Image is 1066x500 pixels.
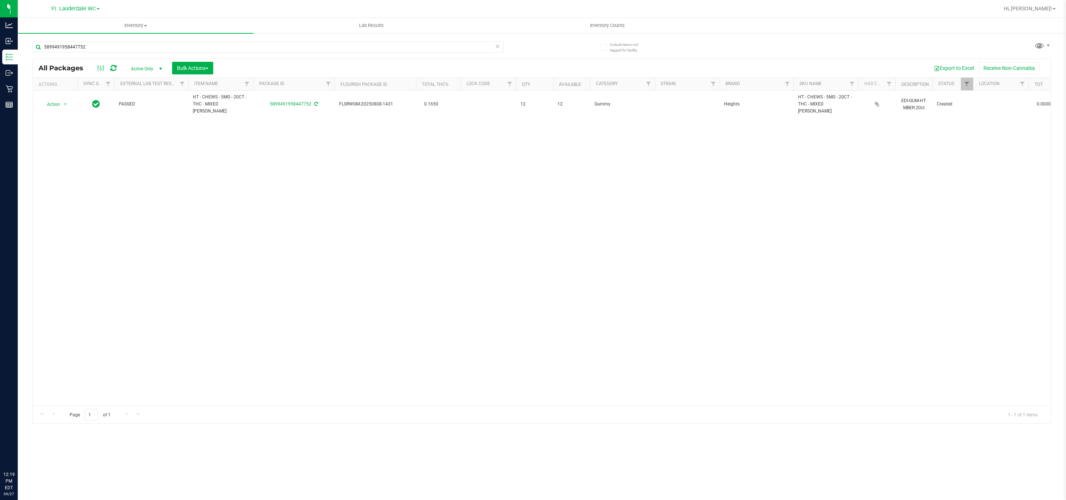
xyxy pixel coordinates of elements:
[1035,82,1061,87] a: Total CBD%
[254,18,489,33] a: Lab Results
[322,78,335,90] a: Filter
[466,81,490,86] a: Lock Code
[40,99,60,110] span: Action
[661,81,676,86] a: Strain
[51,6,96,12] span: Ft. Lauderdale WC
[522,82,530,87] a: Qty
[420,99,442,110] span: 0.1650
[901,82,929,87] a: Description
[1002,409,1043,420] span: 1 - 1 of 1 items
[557,101,586,108] span: 12
[270,101,311,107] a: 5899491958447752
[643,78,655,90] a: Filter
[61,99,70,110] span: select
[349,22,394,29] span: Lab Results
[858,78,895,91] th: Has COA
[102,78,114,90] a: Filter
[594,101,650,108] span: Gummy
[725,81,740,86] a: Brand
[6,37,13,45] inline-svg: Inbound
[610,42,647,53] span: Include items not tagged for facility
[979,62,1040,74] button: Receive Non-Cannabis
[172,62,213,74] button: Bulk Actions
[18,22,254,29] span: Inventory
[961,78,973,90] a: Filter
[193,94,249,115] span: HT - CHEWS - 5MG - 20CT - THC - MIXED [PERSON_NAME]
[33,41,504,53] input: Search Package ID, Item Name, SKU, Lot or Part Number...
[6,85,13,93] inline-svg: Retail
[1004,6,1052,11] span: Hi, [PERSON_NAME]!
[341,82,387,87] a: Flourish Package ID
[3,471,14,491] p: 12:19 PM EDT
[846,78,858,90] a: Filter
[83,81,112,86] a: Sync Status
[724,101,789,108] span: Heights
[6,69,13,77] inline-svg: Outbound
[119,101,184,108] span: PASSED
[194,81,218,86] a: Item Name
[798,94,854,115] span: HT - CHEWS - 5MG - 20CT - THC - MIXED [PERSON_NAME]
[38,82,74,87] div: Actions
[938,81,954,86] a: Status
[781,78,794,90] a: Filter
[520,101,549,108] span: 12
[799,81,822,86] a: SKU Name
[979,81,1000,86] a: Location
[495,41,500,51] span: Clear
[6,101,13,108] inline-svg: Reports
[489,18,725,33] a: Inventory Counts
[1033,99,1055,110] span: 0.0000
[85,409,98,420] input: 1
[707,78,720,90] a: Filter
[596,81,618,86] a: Category
[38,64,91,72] span: All Packages
[339,101,412,108] span: FLSRWGM-20250808-1431
[313,101,318,107] span: Sync from Compliance System
[937,101,969,108] span: Created
[6,21,13,29] inline-svg: Analytics
[883,78,895,90] a: Filter
[559,82,581,87] a: Available
[7,441,30,463] iframe: Resource center
[6,53,13,61] inline-svg: Inventory
[18,18,254,33] a: Inventory
[929,62,979,74] button: Export to Excel
[120,81,178,86] a: External Lab Test Result
[177,65,208,71] span: Bulk Actions
[422,82,449,87] a: Total THC%
[580,22,635,29] span: Inventory Counts
[241,78,253,90] a: Filter
[259,81,284,86] a: Package ID
[900,97,928,112] div: EDI-GUM-HT-MBER.20ct
[92,99,100,109] span: In Sync
[504,78,516,90] a: Filter
[176,78,188,90] a: Filter
[3,491,14,497] p: 09/27
[1016,78,1029,90] a: Filter
[63,409,117,420] span: Page of 1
